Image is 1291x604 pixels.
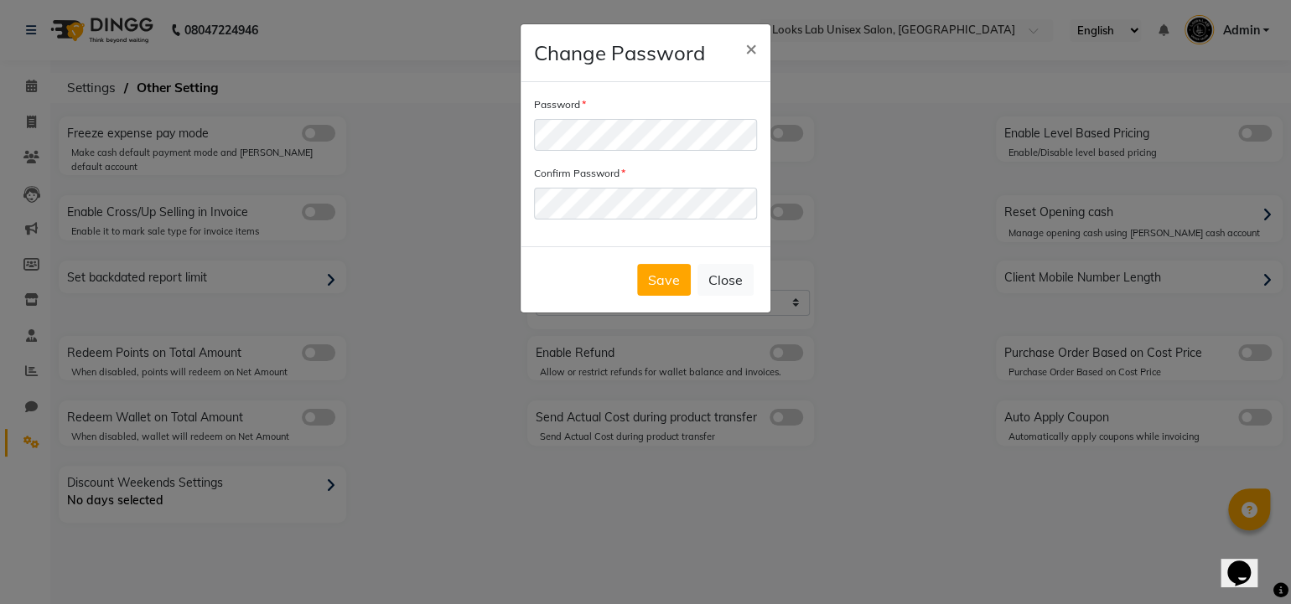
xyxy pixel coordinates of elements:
iframe: chat widget [1221,537,1274,587]
label: Password [534,97,586,112]
h4: Change Password [534,38,705,68]
button: Close [732,24,770,71]
span: × [745,35,757,60]
button: Close [697,264,754,296]
label: Confirm Password [534,166,625,181]
button: Save [637,264,691,296]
